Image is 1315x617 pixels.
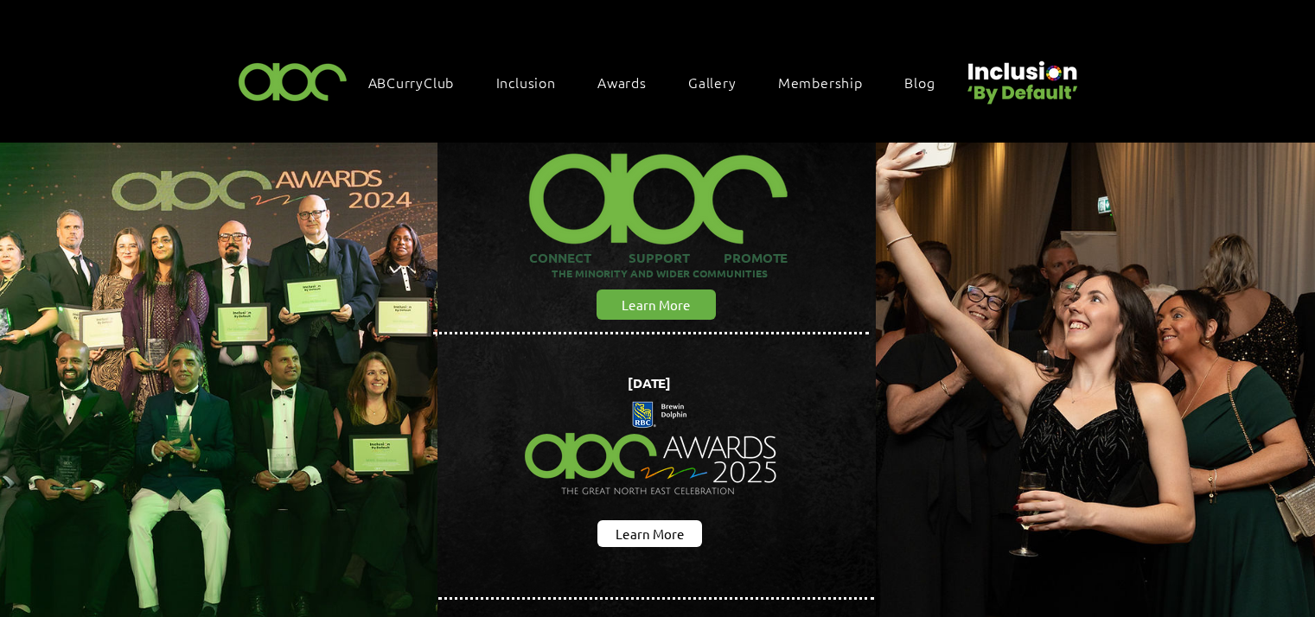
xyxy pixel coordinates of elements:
img: Untitled design (22).png [961,47,1081,106]
a: Gallery [680,64,763,100]
a: Membership [769,64,889,100]
span: Learn More [622,296,691,314]
span: [DATE] [628,374,671,391]
div: Inclusion [488,64,582,100]
div: Awards [589,64,673,100]
span: CONNECT SUPPORT PROMOTE [529,249,788,266]
span: Blog [904,73,935,92]
a: Blog [896,64,961,100]
img: ABC-Logo-Blank-Background-01-01-2_edited.png [520,131,796,249]
nav: Site [360,64,961,100]
img: ABC-Logo-Blank-Background-01-01-2.png [233,55,353,106]
span: Learn More [616,525,685,543]
img: Northern Insights Double Pager Apr 2025.png [509,370,794,529]
a: Learn More [597,520,702,547]
span: Awards [597,73,647,92]
span: THE MINORITY AND WIDER COMMUNITIES [552,266,768,280]
span: ABCurryClub [368,73,455,92]
span: Gallery [688,73,737,92]
span: Membership [778,73,863,92]
a: Learn More [597,289,716,320]
a: ABCurryClub [360,64,481,100]
span: Inclusion [496,73,556,92]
